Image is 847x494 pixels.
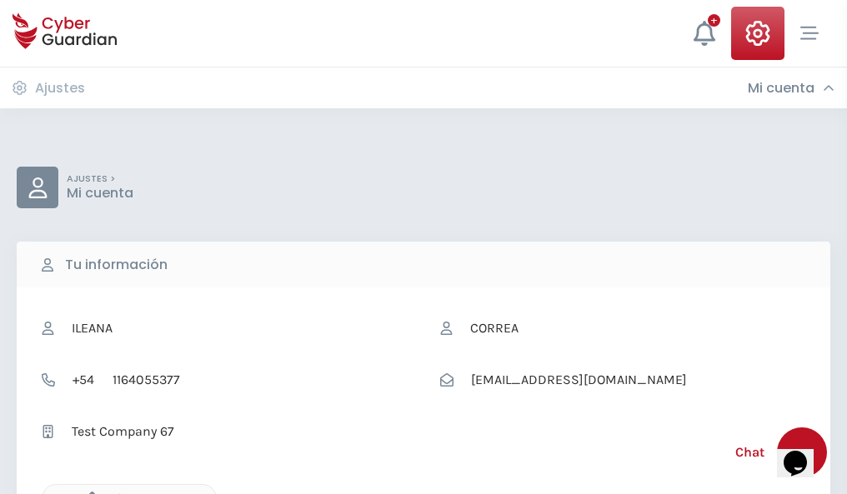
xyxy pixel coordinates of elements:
span: Chat [735,442,764,462]
span: +54 [63,364,103,396]
input: Teléfono [103,364,407,396]
div: + [708,14,720,27]
h3: Ajustes [35,80,85,97]
b: Tu información [65,255,168,275]
div: Mi cuenta [748,80,834,97]
p: AJUSTES > [67,173,133,185]
p: Mi cuenta [67,185,133,202]
h3: Mi cuenta [748,80,814,97]
iframe: chat widget [777,427,830,477]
